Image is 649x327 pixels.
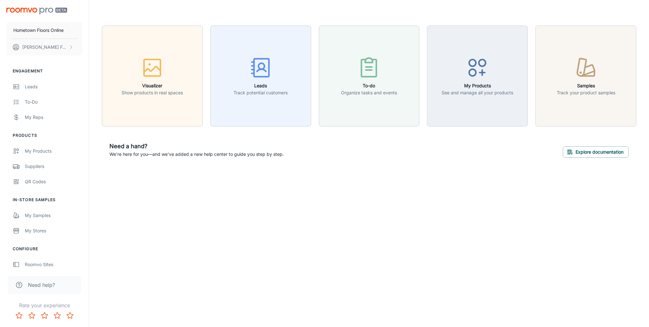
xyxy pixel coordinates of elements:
p: Hometown Floors Online [13,27,64,34]
div: Leads [25,83,82,90]
a: SamplesTrack your product samples [535,72,636,79]
a: To-doOrganize tasks and events [319,72,420,79]
button: [PERSON_NAME] Foulon [6,39,82,55]
h6: My Products [442,82,513,89]
img: Roomvo PRO Beta [6,8,67,14]
a: My ProductsSee and manage all your products [427,72,528,79]
p: Track potential customers [234,89,288,96]
p: Organize tasks and events [341,89,397,96]
button: LeadsTrack potential customers [210,25,311,127]
h6: Leads [234,82,288,89]
button: Explore documentation [563,146,629,158]
button: Hometown Floors Online [6,22,82,39]
h6: Samples [557,82,615,89]
div: My Reps [25,114,82,121]
button: To-doOrganize tasks and events [319,25,420,127]
button: VisualizerShow products in real spaces [102,25,203,127]
div: My Products [25,148,82,155]
h6: Visualizer [122,82,183,89]
p: Track your product samples [557,89,615,96]
h6: Need a hand? [109,142,284,151]
button: SamplesTrack your product samples [535,25,636,127]
p: We're here for you—and we've added a new help center to guide you step by step. [109,151,284,158]
div: Suppliers [25,163,82,170]
div: To-do [25,98,82,105]
div: QR Codes [25,178,82,185]
button: My ProductsSee and manage all your products [427,25,528,127]
p: Show products in real spaces [122,89,183,96]
p: [PERSON_NAME] Foulon [22,44,67,51]
a: Explore documentation [563,148,629,155]
h6: To-do [341,82,397,89]
p: See and manage all your products [442,89,513,96]
a: LeadsTrack potential customers [210,72,311,79]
